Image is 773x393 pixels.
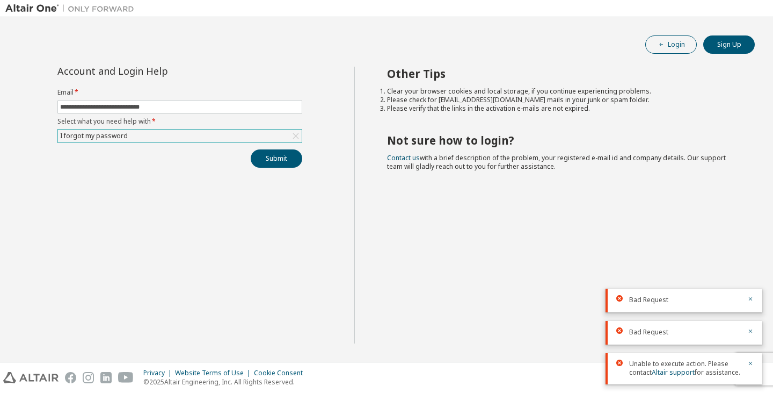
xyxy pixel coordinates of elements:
[3,372,59,383] img: altair_logo.svg
[143,377,309,387] p: © 2025 Altair Engineering, Inc. All Rights Reserved.
[629,360,741,377] span: Unable to execute action. Please contact for assistance.
[254,369,309,377] div: Cookie Consent
[652,368,695,377] a: Altair support
[387,67,736,81] h2: Other Tips
[143,369,175,377] div: Privacy
[387,87,736,96] li: Clear your browser cookies and local storage, if you continue experiencing problems.
[175,369,254,377] div: Website Terms of Use
[5,3,140,14] img: Altair One
[118,372,134,383] img: youtube.svg
[387,133,736,147] h2: Not sure how to login?
[251,149,302,168] button: Submit
[387,104,736,113] li: Please verify that the links in the activation e-mails are not expired.
[100,372,112,383] img: linkedin.svg
[629,296,668,304] span: Bad Request
[387,153,420,162] a: Contact us
[703,35,755,54] button: Sign Up
[58,130,302,142] div: I forgot my password
[59,130,129,142] div: I forgot my password
[83,372,94,383] img: instagram.svg
[57,67,253,75] div: Account and Login Help
[387,96,736,104] li: Please check for [EMAIL_ADDRESS][DOMAIN_NAME] mails in your junk or spam folder.
[387,153,726,171] span: with a brief description of the problem, your registered e-mail id and company details. Our suppo...
[65,372,76,383] img: facebook.svg
[645,35,697,54] button: Login
[57,117,302,126] label: Select what you need help with
[57,88,302,97] label: Email
[629,328,668,337] span: Bad Request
